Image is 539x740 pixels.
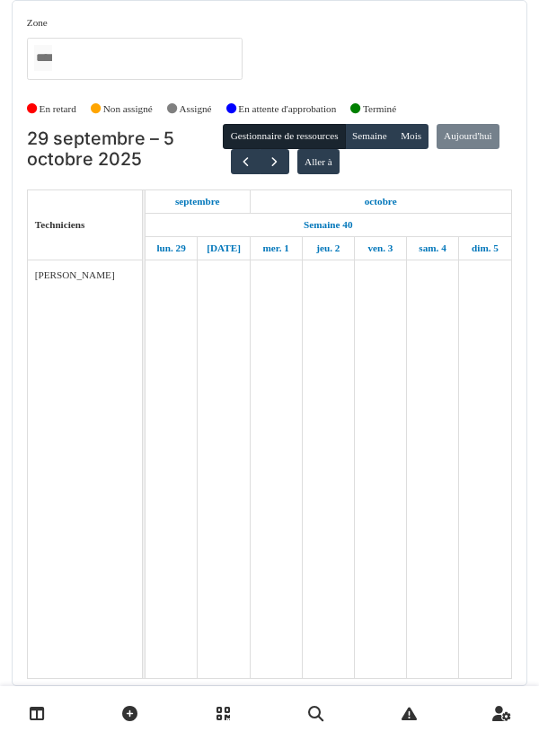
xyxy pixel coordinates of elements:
a: 29 septembre 2025 [152,237,190,260]
a: 3 octobre 2025 [363,237,397,260]
a: 1 octobre 2025 [258,237,293,260]
button: Aujourd'hui [437,124,499,149]
label: En attente d'approbation [238,101,336,117]
h2: 29 septembre – 5 octobre 2025 [27,128,224,171]
span: [PERSON_NAME] [35,269,115,280]
label: Assigné [180,101,212,117]
a: 30 septembre 2025 [202,237,245,260]
a: 5 octobre 2025 [467,237,503,260]
input: Tous [34,45,52,71]
label: Non assigné [103,101,153,117]
label: Terminé [363,101,396,117]
a: 29 septembre 2025 [171,190,225,213]
button: Gestionnaire de ressources [223,124,345,149]
label: En retard [40,101,76,117]
span: Techniciens [35,219,85,230]
button: Précédent [231,149,261,175]
button: Aller à [297,149,340,174]
a: 1 octobre 2025 [360,190,402,213]
a: Semaine 40 [299,214,357,236]
button: Suivant [260,149,289,175]
a: 2 octobre 2025 [312,237,344,260]
button: Mois [393,124,429,149]
button: Semaine [345,124,394,149]
a: 4 octobre 2025 [414,237,450,260]
label: Zone [27,15,48,31]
